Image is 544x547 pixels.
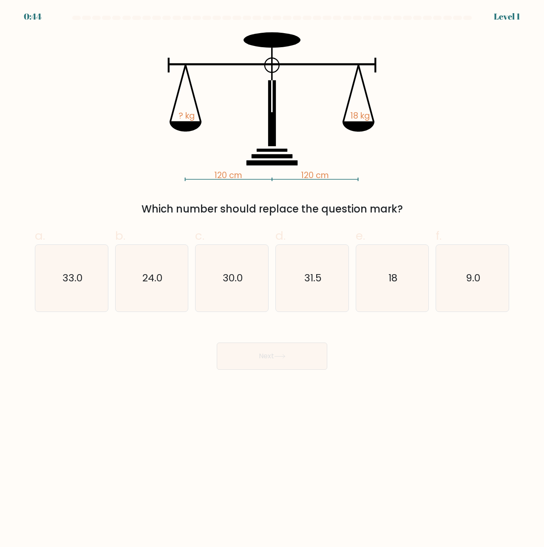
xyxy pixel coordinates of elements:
span: b. [115,227,125,244]
div: Which number should replace the question mark? [40,201,504,217]
text: 18 [388,271,397,285]
span: a. [35,227,45,244]
text: 33.0 [62,271,82,285]
text: 24.0 [142,271,162,285]
tspan: ? kg [178,110,195,122]
text: 30.0 [223,271,243,285]
button: Next [217,343,327,370]
tspan: 120 cm [214,170,242,181]
span: c. [195,227,204,244]
text: 9.0 [466,271,480,285]
div: 0:44 [24,10,42,23]
span: e. [356,227,365,244]
tspan: 18 kg [350,110,370,122]
div: Level 1 [494,10,520,23]
text: 31.5 [304,271,321,285]
span: f. [436,227,442,244]
span: d. [275,227,286,244]
tspan: 120 cm [301,170,329,181]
